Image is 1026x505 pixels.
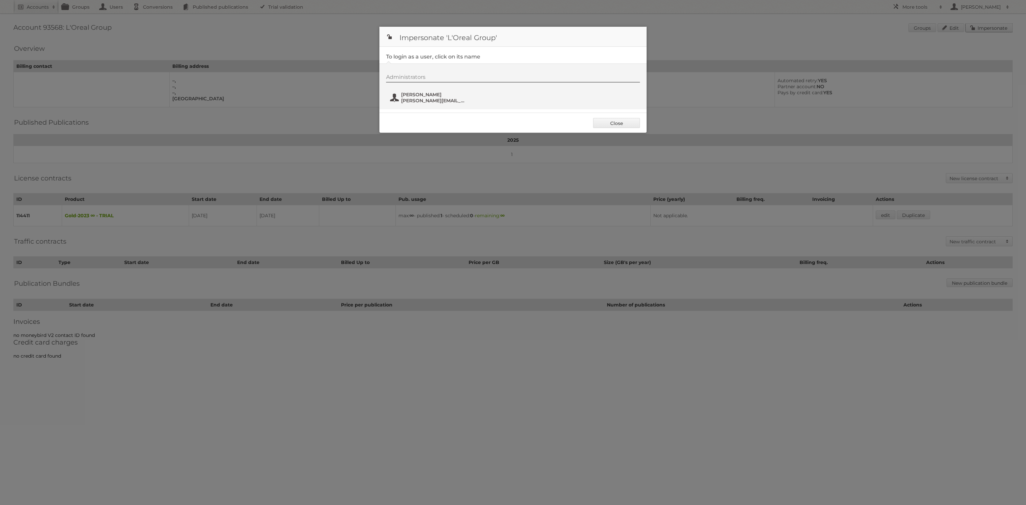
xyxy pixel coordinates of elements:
button: [PERSON_NAME] [PERSON_NAME][EMAIL_ADDRESS][PERSON_NAME][DOMAIN_NAME] [389,91,468,104]
a: Close [593,118,640,128]
legend: To login as a user, click on its name [386,53,480,60]
span: [PERSON_NAME][EMAIL_ADDRESS][PERSON_NAME][DOMAIN_NAME] [401,98,466,104]
h1: Impersonate 'L'Oreal Group' [379,27,647,47]
div: Administrators [386,74,640,83]
span: [PERSON_NAME] [401,92,466,98]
